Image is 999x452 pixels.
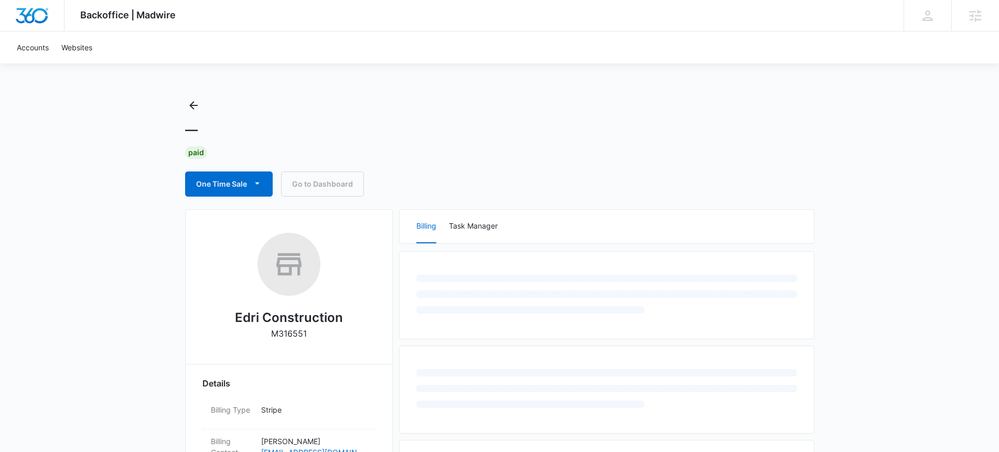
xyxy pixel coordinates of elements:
div: Paid [185,146,207,159]
span: Backoffice | Madwire [80,9,176,20]
h2: Edri Construction [235,308,343,327]
button: Billing [416,210,436,243]
div: Billing TypeStripe [202,398,375,429]
button: Back [185,97,202,114]
a: Go to Dashboard [281,171,364,197]
button: One Time Sale [185,171,273,197]
span: Details [202,377,230,390]
a: Websites [55,31,99,63]
a: Accounts [10,31,55,63]
p: M316551 [271,327,307,340]
button: Task Manager [449,210,498,243]
p: Stripe [261,404,367,415]
h1: — [185,122,198,138]
p: [PERSON_NAME] [261,436,367,447]
dt: Billing Type [211,404,253,415]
